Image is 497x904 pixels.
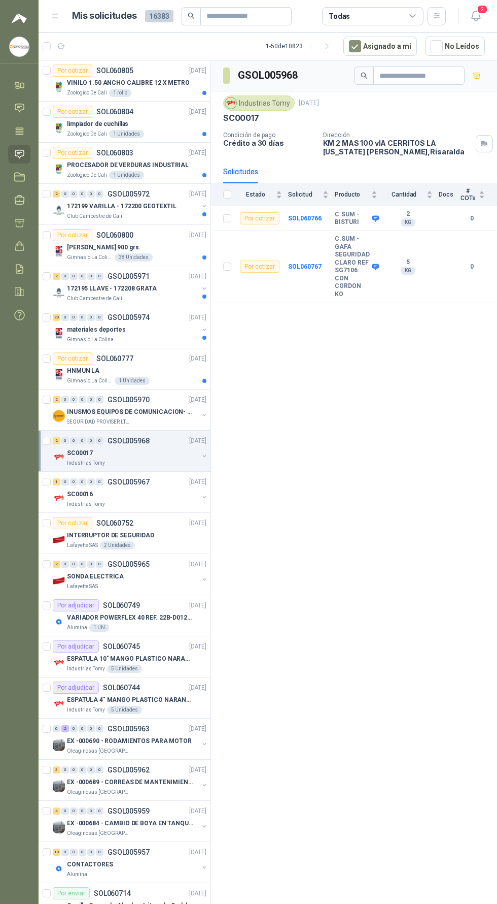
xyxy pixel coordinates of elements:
[96,766,103,773] div: 0
[53,190,60,198] div: 2
[67,253,113,262] p: Gimnasio La Colina
[79,396,86,403] div: 0
[108,314,150,321] p: GSOL005974
[53,862,65,875] img: Company Logo
[225,98,236,109] img: Company Logo
[70,437,78,444] div: 0
[53,533,65,545] img: Company Logo
[10,37,29,56] img: Company Logo
[266,38,335,54] div: 1 - 50 de 10823
[39,513,210,554] a: Por cotizarSOL060752[DATE] Company LogoINTERRUPTOR DE SEGURIDADLafayette SAS2 Unidades
[67,665,105,673] p: Industrias Tomy
[67,613,193,623] p: VARIADOR POWERFLEX 40 REF. 22B-D012N104
[67,870,87,879] p: Alumina
[53,887,90,899] div: Por enviar
[67,459,105,467] p: Industrias Tomy
[96,273,103,280] div: 0
[383,210,433,218] b: 2
[115,377,150,385] div: 1 Unidades
[67,243,140,252] p: [PERSON_NAME] 900 grs.
[53,352,92,365] div: Por cotizar
[107,706,142,714] div: 5 Unidades
[70,808,78,815] div: 0
[61,849,69,856] div: 0
[53,122,65,134] img: Company Logo
[109,130,144,138] div: 1 Unidades
[53,64,92,77] div: Por cotizar
[79,437,86,444] div: 0
[67,336,114,344] p: Gimnasio La Colina
[189,601,206,610] p: [DATE]
[467,7,485,25] button: 2
[189,683,206,693] p: [DATE]
[67,778,193,787] p: EX -000689 - CORREAS DE MANTENIMIENTO
[53,286,65,299] img: Company Logo
[288,191,321,198] span: Solicitud
[109,171,144,179] div: 1 Unidades
[53,723,208,755] a: 0 2 0 0 0 0 GSOL005963[DATE] Company LogoEX -000690 - RODAMIENTOS PARA MOTOROleaginosas [GEOGRAPH...
[189,148,206,158] p: [DATE]
[53,725,60,732] div: 0
[53,698,65,710] img: Company Logo
[72,9,137,23] h1: Mis solicitudes
[61,396,69,403] div: 0
[53,739,65,751] img: Company Logo
[87,561,95,568] div: 0
[108,849,150,856] p: GSOL005957
[53,766,60,773] div: 3
[70,314,78,321] div: 0
[189,313,206,322] p: [DATE]
[240,212,279,224] div: Por cotizar
[189,66,206,76] p: [DATE]
[61,561,69,568] div: 0
[115,253,153,262] div: 38 Unidades
[94,890,131,897] p: SOL060714
[288,215,322,222] b: SOL060766
[401,218,415,227] div: KG
[53,396,60,403] div: 2
[108,190,150,198] p: GSOL005972
[67,407,193,417] p: INUSMOS EQUIPOS DE COMUNICACION- DGP 8550
[96,232,133,239] p: SOL060800
[459,183,497,206] th: # COTs
[53,657,65,669] img: Company Logo
[79,849,86,856] div: 0
[299,99,319,108] p: [DATE]
[361,72,368,79] span: search
[323,139,472,156] p: KM 2 MAS 100 vIA CERRITOS LA [US_STATE] [PERSON_NAME] , Risaralda
[237,191,274,198] span: Estado
[103,643,140,650] p: SOL060745
[189,436,206,446] p: [DATE]
[87,725,95,732] div: 0
[70,849,78,856] div: 0
[87,396,95,403] div: 0
[108,478,150,486] p: GSOL005967
[425,37,485,56] button: No Leídos
[109,89,131,97] div: 1 rollo
[67,500,105,508] p: Industrias Tomy
[53,394,208,426] a: 2 0 0 0 0 0 GSOL005970[DATE] Company LogoINUSMOS EQUIPOS DE COMUNICACION- DGP 8550SEGURIDAD PROVI...
[189,724,206,734] p: [DATE]
[67,695,193,705] p: ESPATULA 4" MANGO PLASTICO NARANJA MARCA TRUPPER
[103,684,140,691] p: SOL060744
[87,273,95,280] div: 0
[103,602,140,609] p: SOL060749
[53,229,92,241] div: Por cotizar
[188,12,195,19] span: search
[53,780,65,792] img: Company Logo
[67,78,190,88] p: VINILO 1.50 ANCHO CALIBRE 12 X METRO
[223,95,295,111] div: Industrias Tomy
[87,437,95,444] div: 0
[79,273,86,280] div: 0
[87,849,95,856] div: 0
[53,599,99,611] div: Por adjudicar
[459,262,485,272] b: 0
[189,519,206,528] p: [DATE]
[39,102,210,143] a: Por cotizarSOL060804[DATE] Company Logolimpiador de cuchillasZoologico De Cali1 Unidades
[335,235,370,299] b: C.SUM - GAFA SEGURIDAD CLARO REF SG7106 CON CORDON KO
[53,106,92,118] div: Por cotizar
[329,11,350,22] div: Todas
[67,89,107,97] p: Zoologico De Cali
[61,314,69,321] div: 0
[39,677,210,719] a: Por adjudicarSOL060744[DATE] Company LogoESPATULA 4" MANGO PLASTICO NARANJA MARCA TRUPPERIndustri...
